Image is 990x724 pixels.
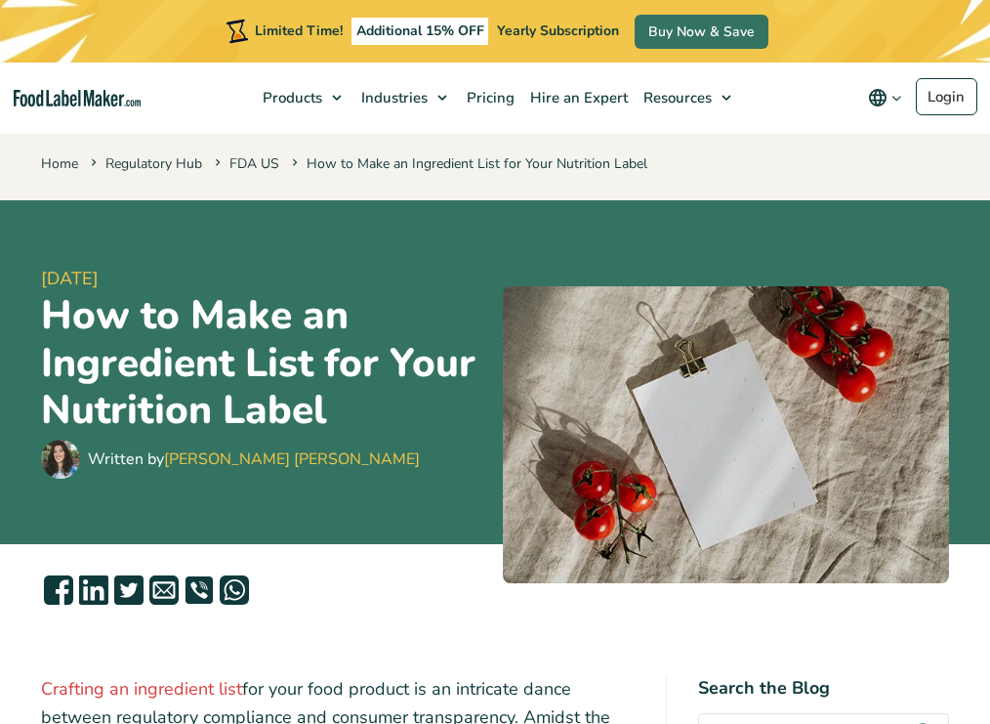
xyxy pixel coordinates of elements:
a: Regulatory Hub [105,154,202,173]
span: Resources [638,88,714,107]
div: Written by [88,447,420,471]
h1: How to Make an Ingredient List for Your Nutrition Label [41,292,487,435]
a: Login [916,78,977,115]
a: Products [253,63,351,133]
span: Products [257,88,324,107]
a: Pricing [457,63,520,133]
a: Resources [634,63,741,133]
a: Hire an Expert [520,63,634,133]
a: Crafting an ingredient list [41,677,242,701]
span: How to Make an Ingredient List for Your Nutrition Label [288,154,647,173]
img: Maria Abi Hanna - Food Label Maker [41,440,80,479]
a: FDA US [229,154,279,173]
button: Change language [854,78,916,117]
span: Additional 15% OFF [351,18,489,45]
a: Home [41,154,78,173]
a: Buy Now & Save [635,15,768,49]
span: Industries [355,88,430,107]
span: Limited Time! [255,21,343,40]
span: Yearly Subscription [497,21,619,40]
a: Industries [351,63,457,133]
a: [PERSON_NAME] [PERSON_NAME] [164,448,420,470]
span: Pricing [461,88,516,107]
span: Hire an Expert [524,88,630,107]
h4: Search the Blog [698,675,949,702]
a: Food Label Maker homepage [14,90,141,106]
span: [DATE] [41,266,487,292]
